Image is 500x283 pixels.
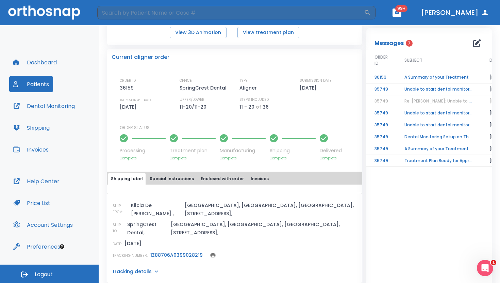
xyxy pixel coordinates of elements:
span: 1 [491,260,496,265]
button: Help Center [9,173,64,189]
p: [DATE] [124,239,141,248]
p: Complete [120,156,166,161]
p: TRACKING NUMBER: [113,253,148,259]
iframe: Intercom live chat [477,260,493,276]
span: Logout [35,271,53,278]
td: 35749 [366,131,396,143]
p: of [256,103,261,111]
td: Unable to start dental monitoring [396,119,481,131]
td: A Summary of your Treatment [396,143,481,155]
p: Aligner [239,84,259,92]
button: print [208,250,218,260]
p: SpringCrest Dental, [127,220,168,237]
td: Dental Monitoring Setup on The Delivery Day [396,131,481,143]
p: TYPE [239,78,248,84]
button: Special Instructions [147,173,197,185]
p: ORDER ID [120,78,136,84]
p: Current aligner order [112,53,169,61]
p: Delivered [320,147,342,154]
button: Account Settings [9,217,77,233]
td: 36159 [366,72,396,83]
button: Shipping label [108,173,146,185]
p: [DATE] [120,103,139,111]
span: 99+ [395,5,407,12]
p: [GEOGRAPHIC_DATA], [GEOGRAPHIC_DATA], [GEOGRAPHIC_DATA], [STREET_ADDRESS], [171,220,356,237]
p: OFFICE [180,78,192,84]
button: [PERSON_NAME] [418,6,492,19]
p: SHIP FROM: [113,203,128,215]
button: Preferences [9,238,64,255]
button: Dental Monitoring [9,98,79,114]
button: Price List [9,195,54,211]
p: [GEOGRAPHIC_DATA], [GEOGRAPHIC_DATA], [GEOGRAPHIC_DATA], [STREET_ADDRESS], [185,201,356,218]
td: 35749 [366,107,396,119]
p: Complete [220,156,266,161]
p: Kilcia De [PERSON_NAME] , [131,201,182,218]
p: Complete [170,156,216,161]
button: Invoices [9,141,53,158]
td: Treatment Plan Ready for Approval! [396,155,481,167]
span: 7 [406,40,413,47]
p: Messages [374,39,404,47]
span: SUBJECT [404,57,422,63]
p: tracking details [113,268,152,275]
td: Unable to start dental monitoring [396,83,481,95]
div: Tooltip anchor [59,243,65,250]
div: tabs [108,173,361,185]
p: Manufacturing [220,147,266,154]
td: Unable to start dental monitoring [396,107,481,119]
p: STEPS INCLUDED [239,97,269,103]
button: View treatment plan [237,27,299,38]
button: Patients [9,76,53,92]
td: 35749 [366,143,396,155]
p: ORDER STATUS [120,125,357,131]
p: ESTIMATED SHIP DATE [120,97,151,103]
p: SpringCrest Dental [180,84,229,92]
img: Orthosnap [8,5,80,19]
button: View 3D Animation [170,27,227,38]
td: 35749 [366,119,396,131]
a: 1Z88706A0399028219 [150,252,203,258]
p: Complete [270,156,316,161]
p: 11-20/11-20 [180,103,209,111]
button: Shipping [9,120,54,136]
p: SHIP TO: [113,222,124,234]
span: 35749 [374,98,388,104]
p: UPPER/LOWER [180,97,204,103]
input: Search by Patient Name or Case # [97,6,364,19]
p: [DATE] [300,84,319,92]
span: ORDER ID [374,54,388,66]
td: 35749 [366,83,396,95]
button: Invoices [248,173,271,185]
button: Dashboard [9,54,61,70]
span: DATE [489,57,500,63]
p: 36 [263,103,269,111]
td: 35749 [366,155,396,167]
p: Shipping [270,147,316,154]
p: 36159 [120,84,136,92]
p: 11 - 20 [239,103,254,111]
p: SUBMISSION DATE [300,78,332,84]
td: A Summary of your Treatment [396,72,481,83]
p: Treatment plan [170,147,216,154]
p: Processing [120,147,166,154]
button: Enclosed with order [198,173,247,185]
p: Complete [320,156,342,161]
p: DATE: [113,241,122,247]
